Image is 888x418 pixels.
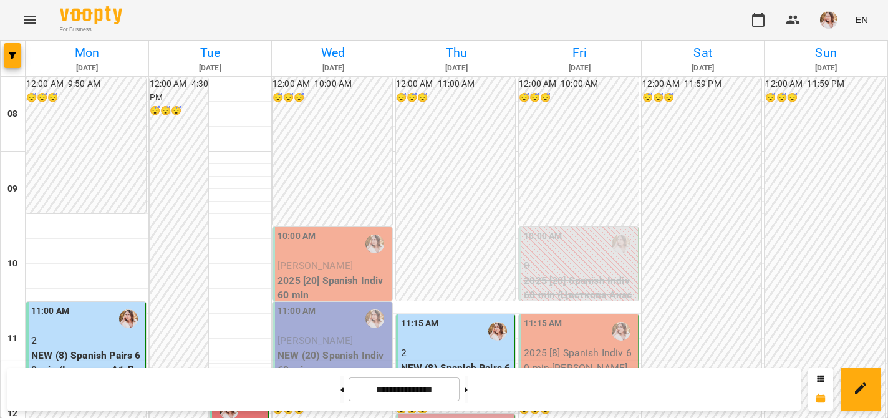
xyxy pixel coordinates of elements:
p: 2025 [20] Spanish Indiv 60 min (Цвєткова Анастасія) [524,273,635,318]
p: 0 [524,258,635,273]
span: EN [855,13,868,26]
h6: 😴😴😴 [396,91,516,105]
h6: [DATE] [644,62,763,74]
img: Добровінська Анастасія Андріївна (і) [488,322,507,341]
h6: 😴😴😴 [26,91,146,105]
h6: 09 [7,182,17,196]
h6: 12:00 AM - 11:59 PM [642,77,762,91]
h6: [DATE] [520,62,639,74]
h6: 😴😴😴 [273,91,392,105]
h6: [DATE] [766,62,886,74]
p: 2025 [20] Spanish Indiv 60 min [277,273,389,303]
h6: 12:00 AM - 11:59 PM [765,77,885,91]
h6: Fri [520,43,639,62]
span: [PERSON_NAME] [277,334,353,346]
label: 11:00 AM [31,304,69,318]
span: For Business [60,26,122,34]
h6: 12:00 AM - 11:00 AM [396,77,516,91]
h6: Mon [27,43,147,62]
h6: [DATE] [27,62,147,74]
img: Добровінська Анастасія Андріївна (і) [119,309,138,328]
h6: [DATE] [274,62,393,74]
h6: 😴😴😴 [519,91,639,105]
h6: Sat [644,43,763,62]
h6: [DATE] [397,62,516,74]
h6: 10 [7,257,17,271]
h6: 12:00 AM - 4:30 PM [150,77,209,104]
label: 10:00 AM [277,230,316,243]
img: cd58824c68fe8f7eba89630c982c9fb7.jpeg [820,11,837,29]
h6: Thu [397,43,516,62]
h6: 08 [7,107,17,121]
label: 10:00 AM [524,230,562,243]
p: NEW (20) Spanish Indiv 60 min [277,348,389,377]
img: Добровінська Анастасія Андріївна (і) [365,235,384,253]
label: 11:15 AM [524,317,562,331]
h6: 11 [7,332,17,346]
p: 2025 [8] Spanish Indiv 60 min - [PERSON_NAME] [524,346,635,375]
img: Voopty Logo [60,6,122,24]
button: EN [850,8,873,31]
img: Добровінська Анастасія Андріївна (і) [612,322,630,341]
h6: 😴😴😴 [150,104,209,118]
p: 2 [401,346,513,361]
h6: 12:00 AM - 10:00 AM [273,77,392,91]
label: 11:00 AM [277,304,316,318]
h6: 😴😴😴 [642,91,762,105]
p: 2 [31,333,143,348]
img: Добровінська Анастасія Андріївна (і) [612,235,630,253]
h6: Sun [766,43,886,62]
span: [PERSON_NAME] [277,260,353,271]
label: 11:15 AM [401,317,439,331]
h6: 12:00 AM - 9:50 AM [26,77,146,91]
h6: [DATE] [151,62,270,74]
button: Menu [15,5,45,35]
img: Добровінська Анастасія Андріївна (і) [365,309,384,328]
h6: Tue [151,43,270,62]
h6: 12:00 AM - 10:00 AM [519,77,639,91]
h6: Wed [274,43,393,62]
p: NEW (8) Spanish Pairs 60 min (Іспанська А1 Добровінська група) [31,348,143,392]
h6: 😴😴😴 [765,91,885,105]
